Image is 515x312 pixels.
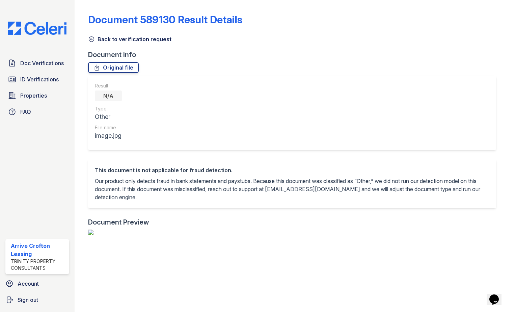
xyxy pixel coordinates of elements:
span: ID Verifications [20,75,59,83]
a: Document 589130 Result Details [88,14,242,26]
span: Doc Verifications [20,59,64,67]
span: FAQ [20,108,31,116]
a: Original file [88,62,139,73]
p: Our product only detects fraud in bank statements and paystubs. Because this document was classif... [95,177,489,201]
a: Back to verification request [88,35,171,43]
a: Account [3,277,72,290]
div: Trinity Property Consultants [11,258,66,271]
a: FAQ [5,105,69,119]
a: Sign out [3,293,72,307]
div: N/A [95,90,122,101]
div: This document is not applicable for fraud detection. [95,166,489,174]
span: Sign out [18,296,38,304]
a: ID Verifications [5,73,69,86]
a: Doc Verifications [5,56,69,70]
a: Properties [5,89,69,102]
div: Arrive Crofton Leasing [11,242,66,258]
div: Document info [88,50,502,59]
div: Other [95,112,122,122]
div: Type [95,105,122,112]
span: Properties [20,92,47,100]
div: Result [95,82,122,89]
iframe: chat widget [487,285,508,305]
div: image.jpg [95,131,122,140]
img: CE_Logo_Blue-a8612792a0a2168367f1c8372b55b34899dd931a85d93a1a3d3e32e68fde9ad4.png [3,22,72,35]
div: File name [95,124,122,131]
div: Document Preview [88,217,149,227]
span: Account [18,280,39,288]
